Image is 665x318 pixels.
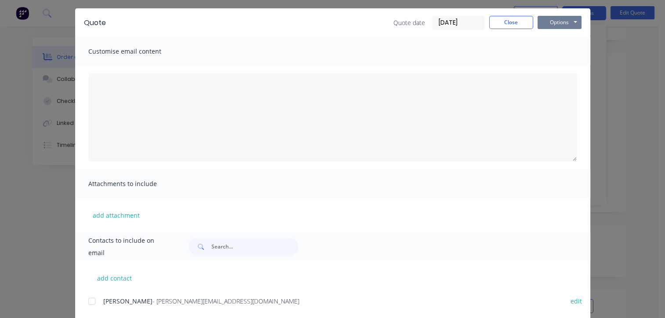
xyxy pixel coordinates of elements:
span: [PERSON_NAME] [103,297,153,305]
button: Options [538,16,581,29]
span: Quote date [393,18,425,27]
div: Quote [84,18,106,28]
span: - [PERSON_NAME][EMAIL_ADDRESS][DOMAIN_NAME] [153,297,299,305]
button: add attachment [88,208,144,222]
input: Search... [211,238,298,256]
button: Close [489,16,533,29]
span: Attachments to include [88,178,185,190]
button: add contact [88,271,141,285]
span: Customise email content [88,45,185,58]
button: edit [565,295,587,307]
span: Contacts to include on email [88,234,167,259]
